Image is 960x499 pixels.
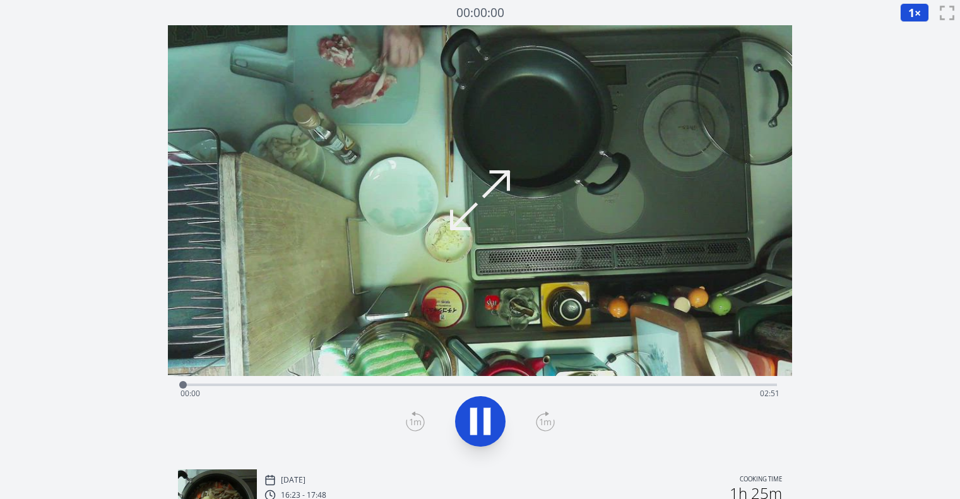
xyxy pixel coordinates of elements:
[760,388,779,399] span: 02:51
[908,5,915,20] span: 1
[281,475,305,485] p: [DATE]
[456,4,504,22] a: 00:00:00
[740,474,782,486] p: Cooking time
[900,3,929,22] button: 1×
